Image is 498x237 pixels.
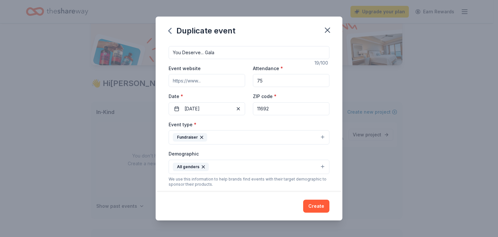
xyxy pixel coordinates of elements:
[169,130,329,144] button: Fundraiser
[169,46,329,59] input: Spring Fundraiser
[169,93,245,100] label: Date
[173,163,209,171] div: All genders
[169,74,245,87] input: https://www...
[314,59,329,67] div: 19 /100
[303,200,329,213] button: Create
[253,65,283,72] label: Attendance
[169,160,329,174] button: All genders
[253,102,329,115] input: 12345 (U.S. only)
[173,133,207,142] div: Fundraiser
[169,65,201,72] label: Event website
[169,121,196,128] label: Event type
[253,74,329,87] input: 20
[169,151,199,157] label: Demographic
[169,26,235,36] div: Duplicate event
[169,177,329,187] div: We use this information to help brands find events with their target demographic to sponsor their...
[169,102,245,115] button: [DATE]
[253,93,277,100] label: ZIP code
